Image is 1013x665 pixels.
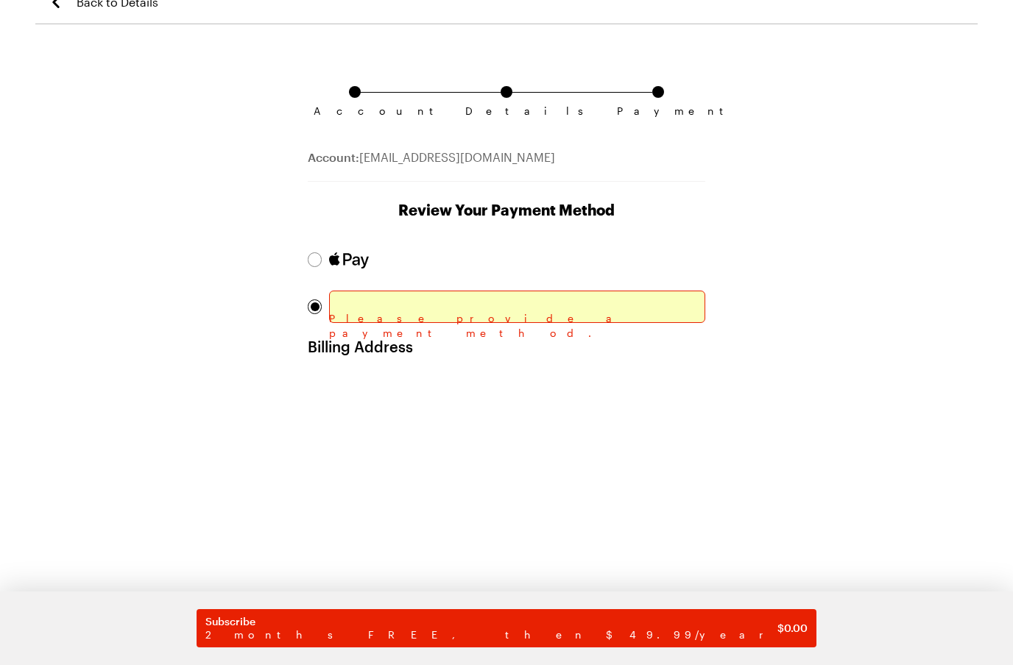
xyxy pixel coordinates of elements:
iframe: Secure card payment input frame [337,298,697,316]
div: [EMAIL_ADDRESS][DOMAIN_NAME] [308,149,705,182]
h2: Billing Address [308,338,705,370]
img: Pay with Apple Pay [329,252,369,269]
span: Please provide a payment method. [329,311,705,341]
iframe: Secure address input frame [305,367,708,550]
button: Subscribe2 months FREE, then $49.99/year$0.00 [197,609,816,647]
span: Account: [308,150,359,164]
span: 2 months FREE, then $49.99/year [205,628,777,641]
a: Details [501,86,512,105]
span: Payment [617,105,699,117]
h1: Review Your Payment Method [308,199,705,220]
span: Details [465,105,548,117]
ol: Subscription checkout form navigation [308,86,705,105]
span: $ 0.00 [777,621,808,636]
span: Account [314,105,396,117]
span: Subscribe [205,615,777,628]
